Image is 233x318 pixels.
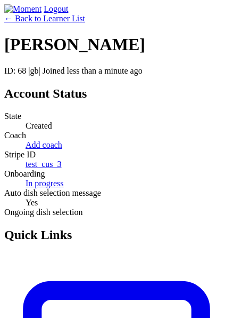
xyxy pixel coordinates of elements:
[4,208,229,217] dt: Ongoing dish selection
[30,66,39,75] span: gb
[4,112,229,121] dt: State
[44,4,68,13] a: Logout
[4,86,229,101] h2: Account Status
[4,14,85,23] a: ← Back to Learner List
[4,66,229,76] p: ID: 68 | | Joined less than a minute ago
[26,121,52,130] span: Created
[26,179,64,188] a: In progress
[4,131,229,140] dt: Coach
[4,169,229,179] dt: Onboarding
[4,228,229,242] h2: Quick Links
[4,150,229,160] dt: Stripe ID
[26,140,62,149] a: Add coach
[4,35,229,54] h1: [PERSON_NAME]
[4,4,41,14] img: Moment
[26,198,38,207] span: Yes
[4,188,229,198] dt: Auto dish selection message
[26,160,62,169] a: test_cus_3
